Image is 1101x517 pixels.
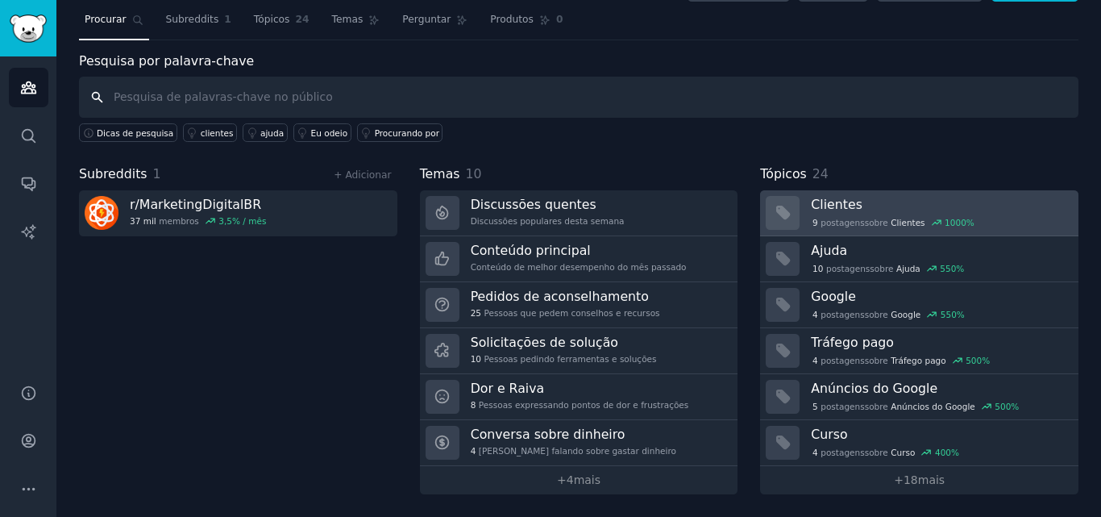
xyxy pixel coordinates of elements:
[490,14,534,25] font: Produtos
[891,310,920,319] font: Google
[471,216,625,226] font: Discussões populares desta semana
[812,402,818,411] font: 5
[821,448,864,457] font: postagens
[397,7,473,40] a: Perguntar
[79,190,397,236] a: r/MarketingDigitalBR37 milmembros3,5% / mês
[982,356,990,365] font: %
[471,354,481,364] font: 10
[183,123,237,142] a: clientes
[79,123,177,142] button: Dicas de pesquisa
[894,473,904,486] font: +
[296,14,310,25] font: 24
[402,14,451,25] font: Perguntar
[160,7,237,40] a: Subreddits1
[79,7,149,40] a: Procurar
[891,356,945,365] font: Tráfego pago
[865,218,888,227] font: sobre
[966,218,974,227] font: %
[945,218,966,227] font: 1000
[812,310,818,319] font: 4
[159,216,199,226] font: membros
[130,197,139,212] font: r/
[471,289,649,304] font: Pedidos de aconselhamento
[574,473,600,486] font: mais
[79,77,1078,118] input: Pesquisa de palavras-chave no público
[811,243,847,258] font: Ajuda
[821,310,864,319] font: postagens
[326,7,386,40] a: Temas
[821,402,864,411] font: postagens
[311,128,348,138] font: Eu odeio
[420,282,738,328] a: Pedidos de aconselhamento25Pessoas que pedem conselhos e recursos
[293,123,351,142] a: Eu odeio
[420,374,738,420] a: Dor e Raiva8Pessoas expressando pontos de dor e frustrações
[956,264,964,273] font: %
[466,166,482,181] font: 10
[812,448,818,457] font: 4
[1011,402,1019,411] font: %
[139,197,261,212] font: MarketingDigitalBR
[870,264,893,273] font: sobre
[865,310,888,319] font: sobre
[243,123,288,142] a: ajuda
[484,7,568,40] a: Produtos0
[201,128,234,138] font: clientes
[85,14,127,25] font: Procurar
[254,14,290,25] font: Tópicos
[891,448,915,457] font: Curso
[812,218,818,227] font: 9
[760,282,1078,328] a: Google4postagenssobre​Google550%
[420,328,738,374] a: Solicitações de solução10Pessoas pedindo ferramentas e soluções
[557,473,567,486] font: +
[760,190,1078,236] a: Clientes9postagenssobre​Clientes1000%
[484,308,660,318] font: Pessoas que pedem conselhos e recursos
[865,448,888,457] font: sobre
[479,400,688,410] font: Pessoas expressando pontos de dor e frustrações
[420,420,738,466] a: Conversa sobre dinheiro4[PERSON_NAME] falando sobre gastar dinheiro
[79,166,147,181] font: Subreddits
[420,166,460,181] font: Temas
[260,128,284,138] font: ajuda
[471,446,476,456] font: 4
[811,289,856,304] font: Google
[332,14,364,25] font: Temas
[334,169,391,181] a: + Adicionar
[471,197,596,212] font: Discussões quentes
[865,402,888,411] font: sobre
[826,264,870,273] font: postagens
[811,197,862,212] font: Clientes
[918,473,945,486] font: mais
[940,264,956,273] font: 550
[375,128,439,138] font: Procurando por
[232,216,266,226] font: % / mês
[79,53,254,69] font: Pesquisa por palavra-chave
[966,356,982,365] font: 500
[891,402,975,411] font: Anúncios do Google
[484,354,657,364] font: Pessoas pedindo ferramentas e soluções
[471,243,591,258] font: Conteúdo principal
[896,264,920,273] font: Ajuda
[479,446,676,456] font: [PERSON_NAME] falando sobre gastar dinheiro
[760,236,1078,282] a: Ajuda10postagenssobre​Ajuda550%
[811,335,894,350] font: Tráfego pago
[166,14,219,25] font: Subreddits
[812,356,818,365] font: 4
[760,466,1078,494] a: +18mais
[904,473,918,486] font: 18
[891,218,924,227] font: Clientes
[812,166,829,181] font: 24
[821,356,864,365] font: postagens
[471,381,545,396] font: Dor e Raiva
[10,15,47,43] img: Logotipo do GummySearch
[760,420,1078,466] a: Curso4postagenssobre​Curso400%
[995,402,1011,411] font: 500
[821,218,864,227] font: postagens
[760,166,806,181] font: Tópicos
[760,374,1078,420] a: Anúncios do Google5postagenssobre​Anúncios do Google500%
[556,14,563,25] font: 0
[957,310,965,319] font: %
[357,123,443,142] a: Procurando por
[420,466,738,494] a: +4mais
[218,216,232,226] font: 3,5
